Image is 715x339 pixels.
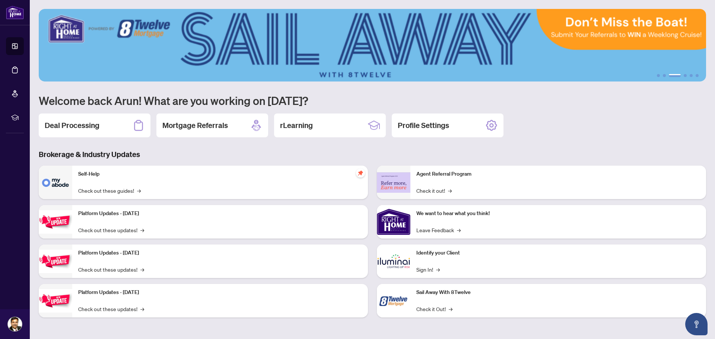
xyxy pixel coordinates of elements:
[78,170,362,178] p: Self-Help
[690,74,693,77] button: 5
[416,226,461,234] a: Leave Feedback→
[78,186,141,195] a: Check out these guides!→
[39,289,72,313] img: Platform Updates - June 23, 2025
[39,250,72,273] img: Platform Updates - July 8, 2025
[39,93,706,108] h1: Welcome back Arun! What are you working on [DATE]?
[377,172,410,193] img: Agent Referral Program
[657,74,660,77] button: 1
[377,284,410,317] img: Sail Away With 8Twelve
[684,74,687,77] button: 4
[696,74,699,77] button: 6
[398,120,449,131] h2: Profile Settings
[416,170,700,178] p: Agent Referral Program
[78,305,144,313] a: Check out these updates!→
[457,226,461,234] span: →
[45,120,99,131] h2: Deal Processing
[416,186,452,195] a: Check it out!→
[78,249,362,257] p: Platform Updates - [DATE]
[6,6,24,19] img: logo
[140,265,144,274] span: →
[39,210,72,234] img: Platform Updates - July 21, 2025
[140,226,144,234] span: →
[377,205,410,239] img: We want to hear what you think!
[416,249,700,257] p: Identify your Client
[669,74,681,77] button: 3
[416,305,452,313] a: Check it Out!→
[416,210,700,218] p: We want to hear what you think!
[78,210,362,218] p: Platform Updates - [DATE]
[377,244,410,278] img: Identify your Client
[78,288,362,297] p: Platform Updates - [DATE]
[162,120,228,131] h2: Mortgage Referrals
[39,149,706,160] h3: Brokerage & Industry Updates
[663,74,666,77] button: 2
[78,265,144,274] a: Check out these updates!→
[416,265,440,274] a: Sign In!→
[78,226,144,234] a: Check out these updates!→
[140,305,144,313] span: →
[685,313,708,335] button: Open asap
[280,120,313,131] h2: rLearning
[39,9,706,81] img: Slide 2
[8,317,22,331] img: Profile Icon
[436,265,440,274] span: →
[356,169,365,178] span: pushpin
[416,288,700,297] p: Sail Away With 8Twelve
[39,166,72,199] img: Self-Help
[448,186,452,195] span: →
[449,305,452,313] span: →
[137,186,141,195] span: →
